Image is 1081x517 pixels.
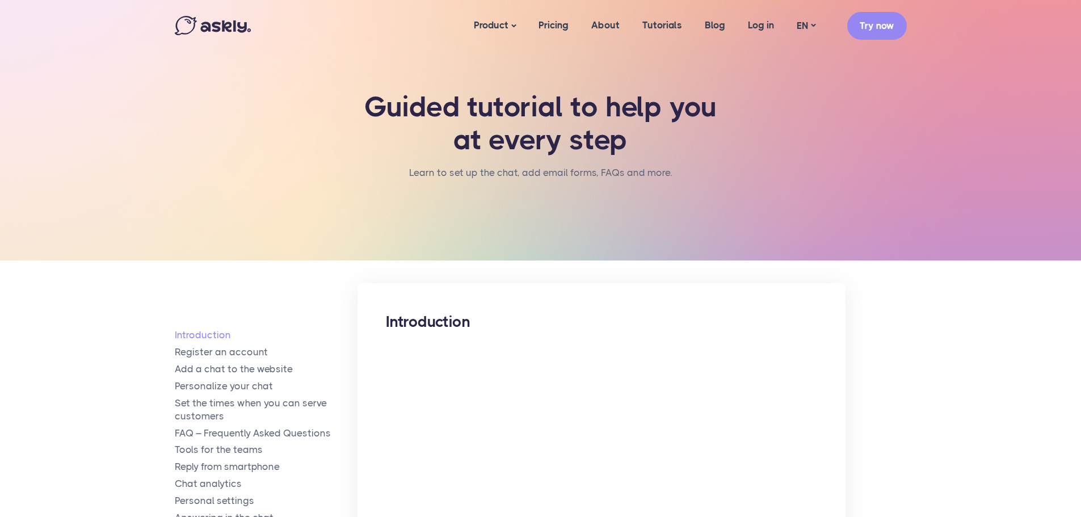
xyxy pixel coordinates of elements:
a: Tutorials [631,3,693,47]
a: Product [462,3,527,48]
a: FAQ – Frequently Asked Questions [175,427,358,440]
a: Personal settings [175,494,358,507]
img: Askly [175,16,251,35]
a: Reply from smartphone [175,460,358,473]
a: Tools for the teams [175,443,358,456]
a: Add a chat to the website [175,363,358,376]
li: Learn to set up the chat, add email forms, FAQs and more. [409,165,672,181]
a: Register an account [175,346,358,359]
nav: breadcrumb [409,165,672,192]
h2: Introduction [386,312,817,332]
a: Set the times when you can serve customers [175,397,358,423]
a: Introduction [175,329,358,342]
a: Try now [847,12,907,40]
a: Log in [737,3,785,47]
a: Personalize your chat [175,380,358,393]
a: EN [785,18,827,34]
a: Chat analytics [175,477,358,490]
h1: Guided tutorial to help you at every step [362,91,720,156]
a: About [580,3,631,47]
a: Pricing [527,3,580,47]
a: Blog [693,3,737,47]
